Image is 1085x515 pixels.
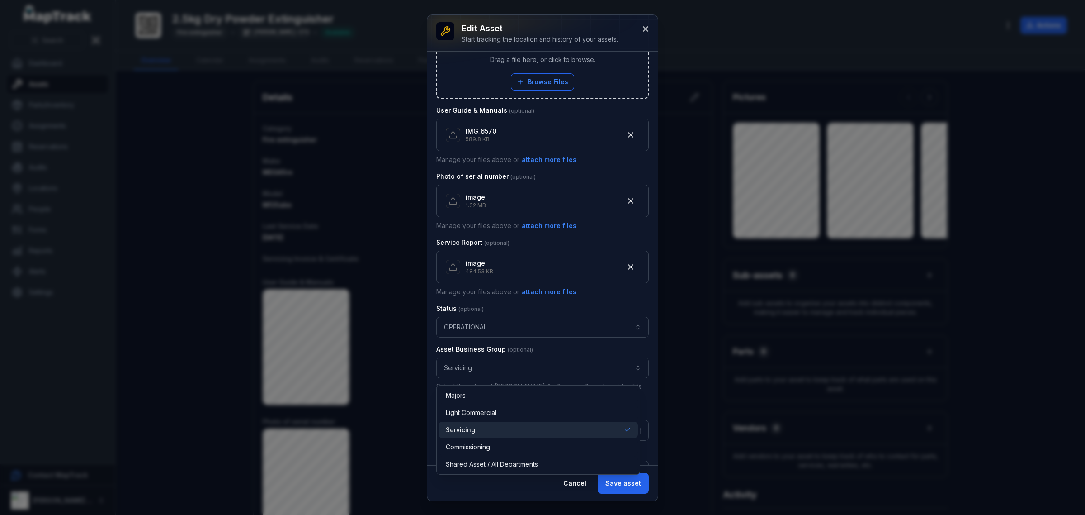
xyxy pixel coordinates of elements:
[446,391,466,400] span: Majors
[446,425,475,434] span: Servicing
[436,385,640,475] div: Servicing
[436,358,649,378] button: Servicing
[446,408,496,417] span: Light Commercial
[446,443,490,452] span: Commissioning
[446,460,538,469] span: Shared Asset / All Departments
